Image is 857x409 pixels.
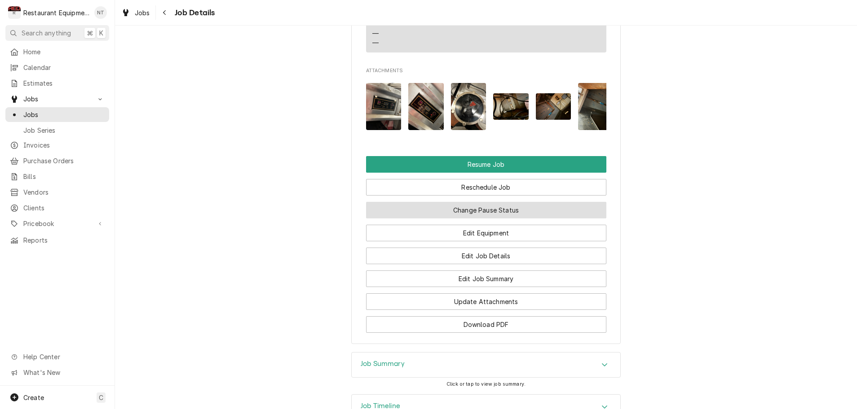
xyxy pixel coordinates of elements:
span: Create [23,394,44,401]
a: Job Series [5,123,109,138]
a: Calendar [5,60,109,75]
div: Button Group Row [366,264,606,287]
button: Navigate back [158,5,172,20]
div: — [372,29,379,38]
span: Attachments [366,76,606,137]
div: Restaurant Equipment Diagnostics [23,8,89,17]
a: Jobs [118,5,154,20]
span: Jobs [135,8,150,17]
span: What's New [23,368,104,377]
a: Go to What's New [5,365,109,380]
a: Reports [5,233,109,248]
button: Change Pause Status [366,202,606,218]
span: ⌘ [87,28,93,38]
button: Reschedule Job [366,179,606,196]
div: Reminders [372,20,402,48]
a: Go to Help Center [5,349,109,364]
div: Button Group [366,156,606,333]
div: Button Group Row [366,241,606,264]
span: Estimates [23,78,105,88]
span: Attachments [366,67,606,74]
span: Home [23,47,105,57]
span: Clients [23,203,105,213]
button: Edit Job Summary [366,270,606,287]
button: Resume Job [366,156,606,173]
div: Attachments [366,67,606,137]
span: Invoices [23,140,105,150]
img: FonalqvRgGoibrUcVCjg [451,83,486,130]
a: Clients [5,200,109,215]
div: R [8,6,21,19]
div: Button Group Row [366,156,606,173]
img: K7waiQGzQiOK4bWbPfOZ [366,83,402,130]
img: BPAmYTohRZSaDUQmC1Gb [493,93,529,120]
span: K [99,28,103,38]
div: Nick Tussey's Avatar [94,6,107,19]
h3: Job Summary [361,360,405,368]
div: Button Group Row [366,173,606,196]
a: Bills [5,169,109,184]
span: Jobs [23,94,91,104]
span: C [99,393,103,402]
span: Pricebook [23,219,91,228]
div: Button Group Row [366,196,606,218]
button: Download PDF [366,316,606,333]
button: Edit Job Details [366,248,606,264]
img: IhzXp1OuTYCeq48Ia2xE [536,93,571,120]
span: Help Center [23,352,104,361]
span: Vendors [23,187,105,197]
span: Job Series [23,126,105,135]
div: Button Group Row [366,310,606,333]
a: Estimates [5,76,109,91]
img: iRLeMNxSsiuhhLUSXfn3 [578,83,614,130]
a: Go to Jobs [5,91,109,106]
span: Search anything [22,28,71,38]
a: Vendors [5,185,109,200]
div: NT [94,6,107,19]
div: Button Group Row [366,218,606,241]
a: Jobs [5,107,109,122]
a: Invoices [5,138,109,152]
span: Purchase Orders [23,156,105,165]
div: — [372,38,379,48]
div: Restaurant Equipment Diagnostics's Avatar [8,6,21,19]
a: Go to Pricebook [5,216,109,231]
span: Calendar [23,63,105,72]
div: Button Group Row [366,287,606,310]
span: Bills [23,172,105,181]
a: Home [5,44,109,59]
button: Update Attachments [366,293,606,310]
div: Accordion Header [352,352,620,378]
a: Purchase Orders [5,153,109,168]
button: Accordion Details Expand Trigger [352,352,620,378]
img: rSEvH2SVR4mhu3REv1tw [408,83,444,130]
button: Search anything⌘K [5,25,109,41]
span: Reports [23,235,105,245]
span: Jobs [23,110,105,119]
button: Edit Equipment [366,225,606,241]
span: Job Details [172,7,215,19]
span: Click or tap to view job summary. [446,381,526,387]
div: Job Summary [351,352,621,378]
